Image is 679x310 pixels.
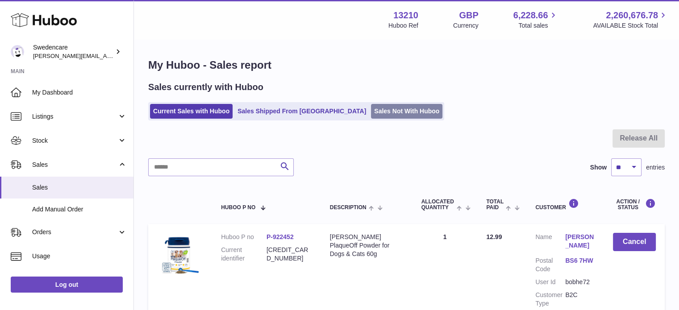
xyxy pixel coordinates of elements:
[388,21,418,30] div: Huboo Ref
[221,246,267,263] dt: Current identifier
[221,205,255,211] span: Huboo P no
[590,163,607,172] label: Show
[565,256,595,265] a: BS6 7HW
[486,199,504,211] span: Total paid
[421,199,454,211] span: ALLOCATED Quantity
[593,9,668,30] a: 2,260,676.78 AVAILABLE Stock Total
[535,278,565,286] dt: User Id
[565,233,595,250] a: [PERSON_NAME]
[234,104,369,119] a: Sales Shipped From [GEOGRAPHIC_DATA]
[11,45,24,58] img: rebecca.fall@swedencare.co.uk
[565,278,595,286] dd: bobhe72
[267,233,294,240] a: P-922452
[535,291,565,308] dt: Customer Type
[453,21,479,30] div: Currency
[535,256,565,273] dt: Postal Code
[459,9,478,21] strong: GBP
[565,291,595,308] dd: B2C
[535,198,595,211] div: Customer
[613,198,656,211] div: Action / Status
[593,21,668,30] span: AVAILABLE Stock Total
[11,277,123,293] a: Log out
[148,58,665,72] h1: My Huboo - Sales report
[32,205,127,214] span: Add Manual Order
[32,136,117,145] span: Stock
[513,9,558,30] a: 6,228.66 Total sales
[330,233,404,258] div: [PERSON_NAME] PlaqueOff Powder for Dogs & Cats 60g
[513,9,548,21] span: 6,228.66
[371,104,442,119] a: Sales Not With Huboo
[157,233,202,277] img: $_57.JPG
[32,88,127,97] span: My Dashboard
[393,9,418,21] strong: 13210
[267,246,312,263] dd: [CREDIT_CARD_NUMBER]
[150,104,233,119] a: Current Sales with Huboo
[32,183,127,192] span: Sales
[606,9,658,21] span: 2,260,676.78
[32,252,127,260] span: Usage
[330,205,367,211] span: Description
[32,112,117,121] span: Listings
[148,81,263,93] h2: Sales currently with Huboo
[32,161,117,169] span: Sales
[33,43,113,60] div: Swedencare
[486,233,502,240] span: 12.99
[221,233,267,241] dt: Huboo P no
[32,228,117,236] span: Orders
[535,233,565,252] dt: Name
[646,163,665,172] span: entries
[613,233,656,251] button: Cancel
[518,21,558,30] span: Total sales
[33,52,179,59] span: [PERSON_NAME][EMAIL_ADDRESS][DOMAIN_NAME]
